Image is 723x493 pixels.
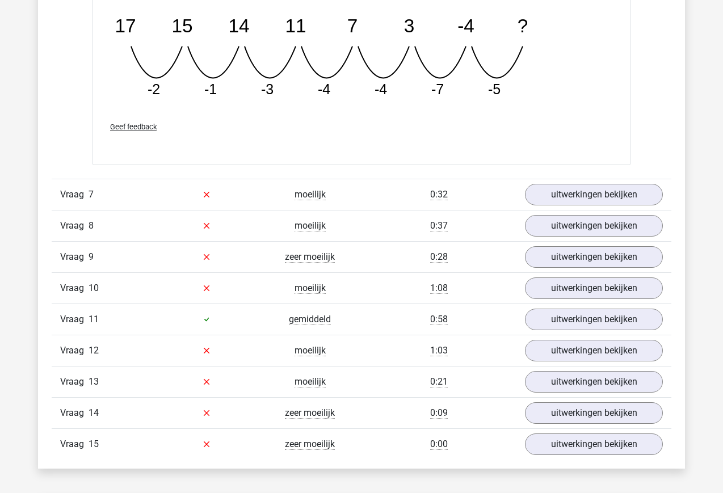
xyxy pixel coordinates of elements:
[89,220,94,231] span: 8
[115,15,136,36] tspan: 17
[89,189,94,200] span: 7
[525,309,663,330] a: uitwerkingen bekijken
[110,123,157,131] span: Geef feedback
[60,344,89,357] span: Vraag
[430,189,448,200] span: 0:32
[525,277,663,299] a: uitwerkingen bekijken
[60,313,89,326] span: Vraag
[89,439,99,449] span: 15
[295,376,326,387] span: moeilijk
[525,184,663,205] a: uitwerkingen bekijken
[430,376,448,387] span: 0:21
[404,15,415,36] tspan: 3
[60,281,89,295] span: Vraag
[430,314,448,325] span: 0:58
[488,81,501,97] tspan: -5
[430,439,448,450] span: 0:00
[60,406,89,420] span: Vraag
[204,81,217,97] tspan: -1
[89,283,99,293] span: 10
[285,407,335,419] span: zeer moeilijk
[148,81,160,97] tspan: -2
[431,81,444,97] tspan: -7
[89,376,99,387] span: 13
[430,345,448,356] span: 1:03
[285,251,335,263] span: zeer moeilijk
[518,15,528,36] tspan: ?
[285,439,335,450] span: zeer moeilijk
[295,189,326,200] span: moeilijk
[295,345,326,356] span: moeilijk
[457,15,474,36] tspan: -4
[60,437,89,451] span: Vraag
[171,15,192,36] tspan: 15
[60,188,89,201] span: Vraag
[525,340,663,361] a: uitwerkingen bekijken
[295,283,326,294] span: moeilijk
[89,251,94,262] span: 9
[430,283,448,294] span: 1:08
[430,407,448,419] span: 0:09
[375,81,387,97] tspan: -4
[430,251,448,263] span: 0:28
[289,314,331,325] span: gemiddeld
[525,402,663,424] a: uitwerkingen bekijken
[261,81,274,97] tspan: -3
[430,220,448,231] span: 0:37
[60,250,89,264] span: Vraag
[60,219,89,233] span: Vraag
[89,407,99,418] span: 14
[228,15,249,36] tspan: 14
[89,314,99,325] span: 11
[525,433,663,455] a: uitwerkingen bekijken
[89,345,99,356] span: 12
[525,215,663,237] a: uitwerkingen bekijken
[525,246,663,268] a: uitwerkingen bekijken
[285,15,306,36] tspan: 11
[60,375,89,389] span: Vraag
[525,371,663,393] a: uitwerkingen bekijken
[318,81,330,97] tspan: -4
[295,220,326,231] span: moeilijk
[347,15,358,36] tspan: 7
